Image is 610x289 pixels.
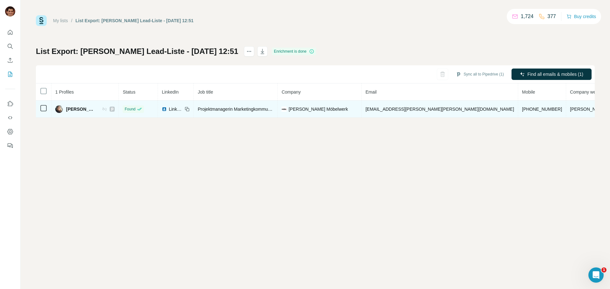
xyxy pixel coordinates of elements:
button: Use Surfe API [5,112,15,123]
li: / [71,17,72,24]
span: [PERSON_NAME] [66,106,96,112]
span: [PHONE_NUMBER] [522,107,562,112]
span: Email [365,89,376,95]
span: Company website [570,89,605,95]
button: Dashboard [5,126,15,137]
span: [PERSON_NAME] Möbelwerk [288,106,348,112]
button: My lists [5,69,15,80]
p: 377 [547,13,556,20]
span: Found [125,106,135,112]
button: actions [244,46,254,56]
button: Enrich CSV [5,55,15,66]
span: Mobile [522,89,535,95]
img: LinkedIn logo [162,107,167,112]
iframe: Intercom live chat [588,267,604,283]
p: 1,724 [521,13,533,20]
span: Projektmanagerin Marketingkommunikation [198,107,283,112]
img: Avatar [55,105,63,113]
span: Status [123,89,135,95]
div: Enrichment is done [272,48,316,55]
span: 1 Profiles [55,89,74,95]
span: Job title [198,89,213,95]
img: Avatar [5,6,15,16]
button: Search [5,41,15,52]
button: Feedback [5,140,15,151]
span: LinkedIn [169,106,183,112]
img: Surfe Logo [36,15,47,26]
span: Find all emails & mobiles (1) [527,71,583,77]
span: LinkedIn [162,89,179,95]
span: 1 [601,267,607,273]
button: Find all emails & mobiles (1) [512,69,592,80]
button: Use Surfe on LinkedIn [5,98,15,109]
button: Quick start [5,27,15,38]
img: company-logo [281,107,287,112]
div: List Export: [PERSON_NAME] Lead-Liste - [DATE] 12:51 [76,17,194,24]
span: [EMAIL_ADDRESS][PERSON_NAME][PERSON_NAME][DOMAIN_NAME] [365,107,514,112]
button: Buy credits [566,12,596,21]
a: My lists [53,18,68,23]
button: Sync all to Pipedrive (1) [451,69,508,79]
span: Company [281,89,301,95]
h1: List Export: [PERSON_NAME] Lead-Liste - [DATE] 12:51 [36,46,238,56]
